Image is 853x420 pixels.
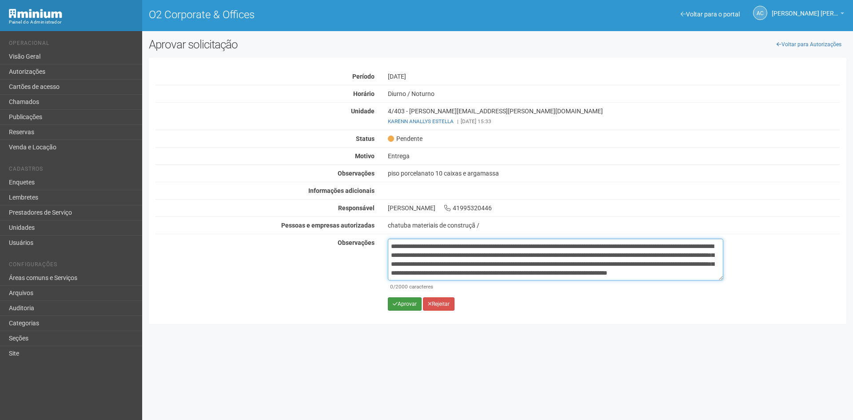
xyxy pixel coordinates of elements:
[390,283,721,291] div: /2000 caracteres
[356,135,375,142] strong: Status
[681,11,740,18] a: Voltar para o portal
[381,107,846,125] div: 4/403 - [PERSON_NAME][EMAIL_ADDRESS][PERSON_NAME][DOMAIN_NAME]
[457,118,458,124] span: |
[355,152,375,160] strong: Motivo
[9,9,62,18] img: Minium
[388,221,840,229] div: chatuba materiais de construçã /
[149,38,491,51] h2: Aprovar solicitação
[772,11,844,18] a: [PERSON_NAME] [PERSON_NAME]
[381,90,846,98] div: Diurno / Noturno
[423,297,454,311] button: Rejeitar
[281,222,375,229] strong: Pessoas e empresas autorizadas
[338,170,375,177] strong: Observações
[353,90,375,97] strong: Horário
[338,204,375,212] strong: Responsável
[9,261,136,271] li: Configurações
[308,187,375,194] strong: Informações adicionais
[772,1,838,17] span: Ana Carla de Carvalho Silva
[381,152,846,160] div: Entrega
[381,204,846,212] div: [PERSON_NAME] 41995320446
[338,239,375,246] strong: Observações
[9,166,136,175] li: Cadastros
[388,117,840,125] div: [DATE] 15:33
[9,40,136,49] li: Operacional
[351,108,375,115] strong: Unidade
[388,118,454,124] a: KARENN ANALLYS ESTELLA
[9,18,136,26] div: Painel do Administrador
[381,169,846,177] div: piso porcelanato 10 caixas e argamassa
[381,72,846,80] div: [DATE]
[388,297,422,311] button: Aprovar
[753,6,767,20] a: AC
[149,9,491,20] h1: O2 Corporate & Offices
[352,73,375,80] strong: Período
[388,135,423,143] span: Pendente
[772,38,846,51] a: Voltar para Autorizações
[390,284,393,290] span: 0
